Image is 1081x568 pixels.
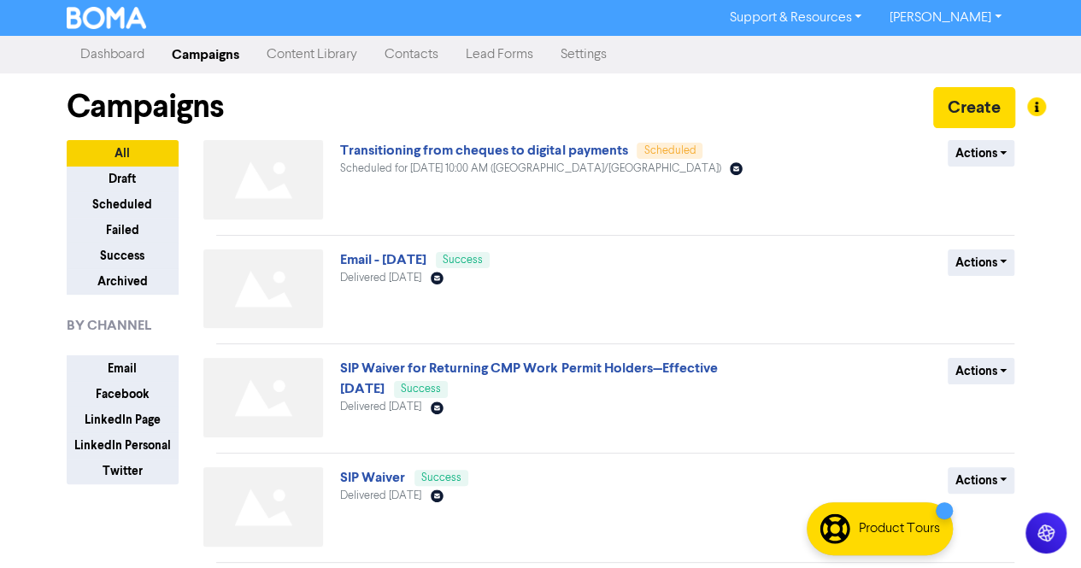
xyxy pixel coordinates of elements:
span: Success [401,384,441,395]
img: Not found [203,467,323,547]
button: Actions [948,358,1015,384]
span: Scheduled [643,145,696,156]
span: BY CHANNEL [67,315,151,336]
button: Twitter [67,458,179,484]
button: LinkedIn Page [67,407,179,433]
span: Success [421,472,461,483]
button: Success [67,243,179,269]
button: Draft [67,166,179,192]
a: Campaigns [158,38,253,72]
a: SIP Waiver [340,469,405,486]
button: LinkedIn Personal [67,432,179,459]
a: Dashboard [67,38,158,72]
img: Not found [203,249,323,329]
img: BOMA Logo [67,7,147,29]
button: Create [933,87,1015,128]
a: Email - [DATE] [340,251,426,268]
button: Archived [67,268,179,295]
a: Transitioning from cheques to digital payments [340,142,627,159]
button: Actions [948,249,1015,276]
a: Support & Resources [715,4,875,32]
button: Email [67,355,179,382]
a: Contacts [371,38,452,72]
img: Not found [203,140,323,220]
span: Delivered [DATE] [340,401,421,413]
span: Success [443,255,483,266]
button: Actions [948,140,1015,167]
h1: Campaigns [67,87,224,126]
a: Lead Forms [452,38,547,72]
button: Facebook [67,381,179,407]
a: Settings [547,38,620,72]
span: Delivered [DATE] [340,272,421,284]
a: [PERSON_NAME] [875,4,1014,32]
span: Scheduled for [DATE] 10:00 AM ([GEOGRAPHIC_DATA]/[GEOGRAPHIC_DATA]) [340,163,720,174]
button: Scheduled [67,191,179,218]
span: Delivered [DATE] [340,490,421,501]
a: Content Library [253,38,371,72]
img: Not found [203,358,323,437]
a: SIP Waiver for Returning CMP Work Permit Holders—Effective [DATE] [340,360,717,397]
button: Failed [67,217,179,243]
iframe: Chat Widget [867,384,1081,568]
button: All [67,140,179,167]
